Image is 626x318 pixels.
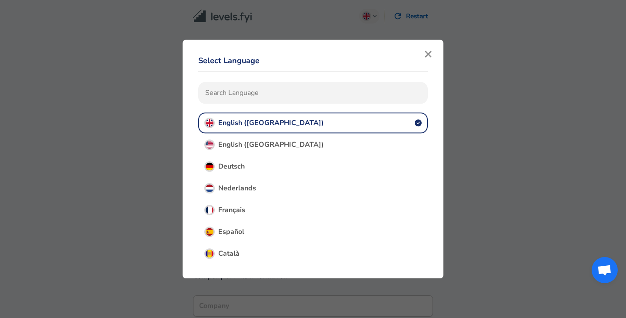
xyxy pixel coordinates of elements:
[198,82,428,104] input: search language
[218,118,324,128] span: English ([GEOGRAPHIC_DATA])
[218,140,324,149] span: English ([GEOGRAPHIC_DATA])
[206,119,213,127] img: English (UK)
[206,228,213,236] img: Spanish
[198,200,428,220] button: FrenchFrançais
[218,205,245,215] span: Français
[198,221,428,242] button: SpanishEspañol
[218,249,240,258] span: Català
[198,112,428,133] button: English (UK)English ([GEOGRAPHIC_DATA])
[198,156,428,177] button: GermanDeutsch
[198,243,428,264] button: CatalanCatalà
[218,183,256,193] span: Nederlands
[206,250,213,257] img: Catalan
[198,178,428,199] button: DutchNederlands
[198,50,260,71] button: Select Language
[206,162,213,170] img: German
[206,184,213,192] img: Dutch
[198,134,428,155] button: English (US)English ([GEOGRAPHIC_DATA])
[206,141,213,149] img: English (US)
[218,227,244,237] span: Español
[218,162,245,171] span: Deutsch
[206,206,213,214] img: French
